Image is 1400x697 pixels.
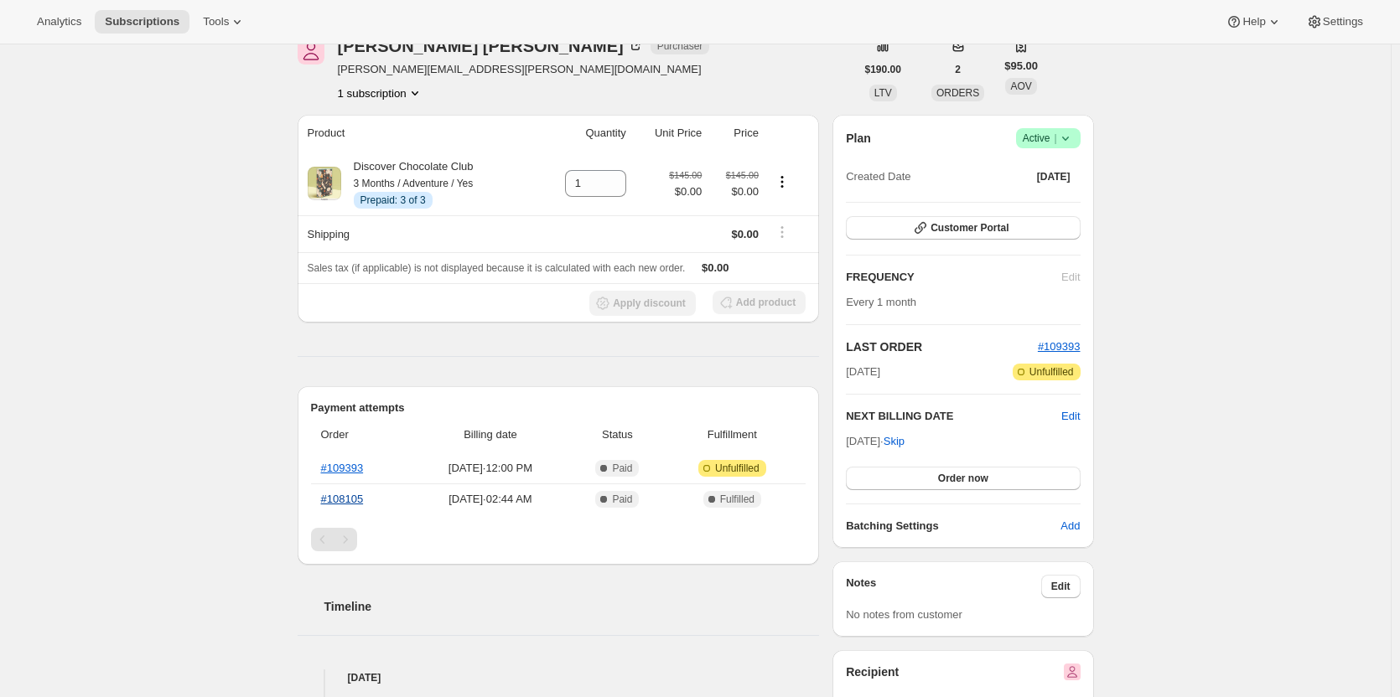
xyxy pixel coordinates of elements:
[846,467,1080,490] button: Order now
[855,58,911,81] button: $190.00
[1323,15,1363,28] span: Settings
[884,433,905,450] span: Skip
[1037,170,1071,183] span: [DATE]
[311,416,410,453] th: Order
[308,262,686,274] span: Sales tax (if applicable) is not displayed because it is calculated with each new order.
[193,10,256,34] button: Tools
[95,10,189,34] button: Subscriptions
[311,400,806,416] h2: Payment attempts
[1242,15,1265,28] span: Help
[846,168,910,185] span: Created Date
[1050,513,1090,540] button: Add
[707,115,764,152] th: Price
[1061,408,1080,425] button: Edit
[846,269,1061,286] h2: FREQUENCY
[846,608,962,621] span: No notes from customer
[874,428,915,455] button: Skip
[1296,10,1373,34] button: Settings
[936,87,979,99] span: ORDERS
[715,462,760,475] span: Unfulfilled
[298,115,537,152] th: Product
[1010,80,1031,92] span: AOV
[1060,518,1080,534] span: Add
[769,173,796,191] button: Product actions
[1054,132,1056,145] span: |
[324,598,820,615] h2: Timeline
[1023,130,1074,147] span: Active
[298,669,820,686] h4: [DATE]
[846,364,880,380] span: [DATE]
[37,15,81,28] span: Analytics
[945,58,971,81] button: 2
[1216,10,1292,34] button: Help
[341,158,474,209] div: Discover Chocolate Club
[1004,58,1038,75] span: $95.00
[414,426,566,443] span: Billing date
[338,38,644,54] div: [PERSON_NAME] [PERSON_NAME]
[846,663,899,680] h2: Recipient
[726,170,759,180] small: $145.00
[865,63,901,76] span: $190.00
[874,87,892,99] span: LTV
[321,462,364,474] a: #109393
[354,178,474,189] small: 3 Months / Adventure / Yes
[668,426,796,443] span: Fulfillment
[669,183,702,200] span: $0.00
[846,518,1060,534] h6: Batching Settings
[308,167,341,200] img: product img
[298,215,537,252] th: Shipping
[846,130,871,147] h2: Plan
[576,426,658,443] span: Status
[846,408,1061,425] h2: NEXT BILLING DATE
[612,462,632,475] span: Paid
[105,15,179,28] span: Subscriptions
[311,528,806,551] nav: Pagination
[669,170,702,180] small: $145.00
[846,575,1041,598] h3: Notes
[360,194,426,207] span: Prepaid: 3 of 3
[712,183,759,200] span: $0.00
[931,221,1009,235] span: Customer Portal
[338,61,710,78] span: [PERSON_NAME][EMAIL_ADDRESS][PERSON_NAME][DOMAIN_NAME]
[321,493,364,505] a: #108105
[203,15,229,28] span: Tools
[846,435,905,447] span: [DATE] ·
[1038,340,1081,353] a: #109393
[298,38,324,65] span: Janine Faverio
[612,493,632,506] span: Paid
[1038,338,1081,355] button: #109393
[1051,580,1071,593] span: Edit
[1027,165,1081,188] button: [DATE]
[938,472,988,485] span: Order now
[657,39,703,53] span: Purchaser
[769,223,796,241] button: Shipping actions
[631,115,707,152] th: Unit Price
[27,10,91,34] button: Analytics
[537,115,630,152] th: Quantity
[702,261,729,274] span: $0.00
[1029,365,1074,379] span: Unfulfilled
[1041,575,1081,598] button: Edit
[731,228,759,240] span: $0.00
[846,216,1080,240] button: Customer Portal
[414,460,566,477] span: [DATE] · 12:00 PM
[846,338,1038,355] h2: LAST ORDER
[414,491,566,508] span: [DATE] · 02:44 AM
[846,296,916,308] span: Every 1 month
[338,85,423,101] button: Product actions
[720,493,754,506] span: Fulfilled
[955,63,961,76] span: 2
